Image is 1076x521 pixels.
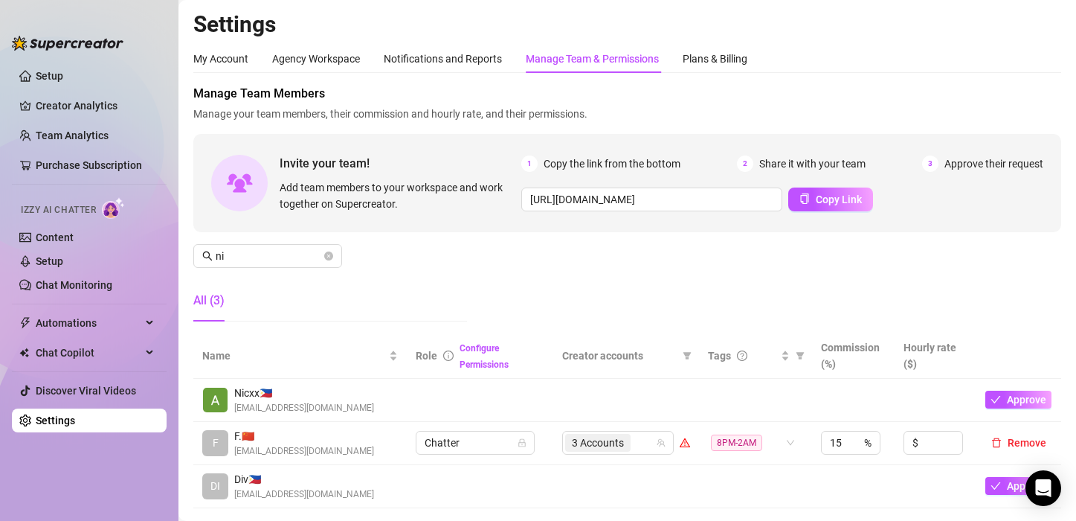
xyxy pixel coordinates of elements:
a: Settings [36,415,75,426]
span: Chat Copilot [36,341,141,365]
h2: Settings [193,10,1061,39]
span: Div 🇵🇭 [234,471,374,488]
span: lock [518,438,526,447]
span: 2 [737,156,753,172]
a: Setup [36,255,63,267]
span: [EMAIL_ADDRESS][DOMAIN_NAME] [234,444,374,458]
img: Chat Copilot [19,348,29,358]
span: 8PM-2AM [711,435,762,451]
a: Purchase Subscription [36,153,155,177]
span: Approve [1007,480,1046,492]
span: Nicxx 🇵🇭 [234,385,374,401]
span: check [990,481,1001,491]
span: Copy the link from the bottom [544,156,680,172]
div: Agency Workspace [272,51,360,67]
div: My Account [193,51,248,67]
th: Name [193,333,407,379]
span: team [657,438,666,447]
span: info-circle [443,351,454,361]
span: filter [683,351,692,360]
span: Add team members to your workspace and work together on Supercreator. [280,179,515,212]
th: Commission (%) [812,333,894,379]
div: All (3) [193,292,225,310]
span: Remove [1008,437,1046,449]
span: thunderbolt [19,317,31,329]
span: Chatter [425,432,526,454]
th: Hourly rate ($) [895,333,976,379]
button: close-circle [324,252,333,260]
span: DI [210,478,220,494]
button: Approve [985,477,1051,495]
span: Copy Link [816,194,862,205]
div: Open Intercom Messenger [1025,470,1061,506]
a: Content [36,231,74,243]
span: F [213,435,219,451]
div: Notifications and Reports [384,51,502,67]
span: Creator accounts [562,348,677,364]
a: Discover Viral Videos [36,385,136,397]
a: Chat Monitoring [36,279,112,291]
img: AI Chatter [102,197,125,219]
span: 3 Accounts [572,435,624,451]
span: question-circle [737,351,747,361]
span: [EMAIL_ADDRESS][DOMAIN_NAME] [234,488,374,502]
span: check [990,394,1001,405]
img: Nicxx [203,388,228,412]
a: Creator Analytics [36,94,155,118]
span: F. 🇨🇳 [234,428,374,444]
a: Setup [36,70,63,82]
button: Remove [985,434,1052,452]
span: Izzy AI Chatter [21,203,96,217]
span: Role [416,350,437,362]
span: Share it with your team [759,156,866,172]
span: Approve their request [944,156,1043,172]
span: Approve [1007,394,1046,406]
span: Name [202,348,386,364]
span: 1 [521,156,538,172]
span: Manage your team members, their commission and hourly rate, and their permissions. [193,106,1061,122]
a: Team Analytics [36,130,109,141]
span: Manage Team Members [193,85,1061,103]
span: 3 [922,156,938,172]
span: [EMAIL_ADDRESS][DOMAIN_NAME] [234,401,374,415]
div: Plans & Billing [683,51,747,67]
span: delete [991,438,1002,448]
span: Automations [36,311,141,335]
span: warning [680,438,690,448]
a: Configure Permissions [460,343,509,370]
span: copy [799,194,810,204]
span: filter [680,345,695,367]
span: Tags [708,348,731,364]
input: Search members [216,248,321,264]
div: Manage Team & Permissions [526,51,659,67]
button: Approve [985,391,1051,409]
img: logo-BBDzfeDw.svg [12,36,123,51]
span: 3 Accounts [565,434,631,452]
button: Copy Link [788,188,873,211]
span: Invite your team! [280,154,521,173]
span: search [202,251,213,261]
span: filter [796,351,805,360]
span: filter [793,345,808,367]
